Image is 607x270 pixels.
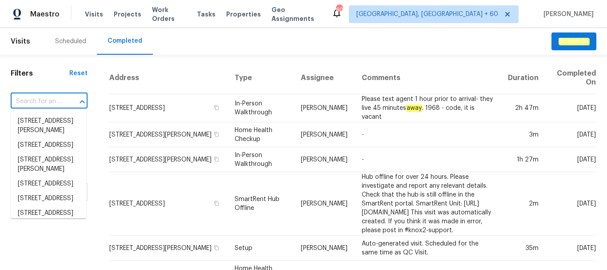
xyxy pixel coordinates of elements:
[69,69,88,78] div: Reset
[85,10,103,19] span: Visits
[226,10,261,19] span: Properties
[355,62,501,94] th: Comments
[114,10,141,19] span: Projects
[109,172,228,236] td: [STREET_ADDRESS]
[294,122,355,147] td: [PERSON_NAME]
[109,94,228,122] td: [STREET_ADDRESS]
[356,10,498,19] span: [GEOGRAPHIC_DATA], [GEOGRAPHIC_DATA] + 60
[501,147,546,172] td: 1h 27m
[336,5,342,14] div: 608
[11,95,63,109] input: Search for an address...
[11,177,86,191] li: [STREET_ADDRESS]
[355,122,501,147] td: -
[212,199,220,207] button: Copy Address
[55,37,86,46] div: Scheduled
[11,153,86,177] li: [STREET_ADDRESS][PERSON_NAME]
[501,236,546,261] td: 35m
[109,236,228,261] td: [STREET_ADDRESS][PERSON_NAME]
[501,62,546,94] th: Duration
[212,155,220,163] button: Copy Address
[551,32,596,51] button: Schedule
[76,96,88,108] button: Close
[30,10,60,19] span: Maestro
[546,122,596,147] td: [DATE]
[546,147,596,172] td: [DATE]
[501,122,546,147] td: 3m
[228,62,294,94] th: Type
[294,172,355,236] td: [PERSON_NAME]
[11,138,86,153] li: [STREET_ADDRESS]
[212,244,220,252] button: Copy Address
[228,147,294,172] td: In-Person Walkthrough
[355,172,501,236] td: Hub offline for over 24 hours. Please investigate and report any relevant details. Check that the...
[540,10,594,19] span: [PERSON_NAME]
[355,94,501,122] td: Please text agent 1 hour prior to arrival- they live 45 minutes . 1968 - code, it is vacant
[272,5,321,23] span: Geo Assignments
[11,206,86,221] li: [STREET_ADDRESS]
[11,32,30,51] span: Visits
[109,147,228,172] td: [STREET_ADDRESS][PERSON_NAME]
[294,147,355,172] td: [PERSON_NAME]
[109,62,228,94] th: Address
[406,105,422,112] em: away
[108,36,142,45] div: Completed
[197,11,216,17] span: Tasks
[228,236,294,261] td: Setup
[546,94,596,122] td: [DATE]
[559,38,589,45] em: Schedule
[228,122,294,147] td: Home Health Checkup
[11,69,69,78] h1: Filters
[501,94,546,122] td: 2h 47m
[546,236,596,261] td: [DATE]
[11,114,86,138] li: [STREET_ADDRESS][PERSON_NAME]
[294,236,355,261] td: [PERSON_NAME]
[546,62,596,94] th: Completed On
[212,104,220,112] button: Copy Address
[501,172,546,236] td: 2m
[152,5,186,23] span: Work Orders
[228,172,294,236] td: SmartRent Hub Offline
[212,130,220,138] button: Copy Address
[109,122,228,147] td: [STREET_ADDRESS][PERSON_NAME]
[546,172,596,236] td: [DATE]
[11,191,86,206] li: [STREET_ADDRESS]
[294,94,355,122] td: [PERSON_NAME]
[228,94,294,122] td: In-Person Walkthrough
[294,62,355,94] th: Assignee
[355,236,501,261] td: Auto-generated visit. Scheduled for the same time as QC Visit.
[355,147,501,172] td: -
